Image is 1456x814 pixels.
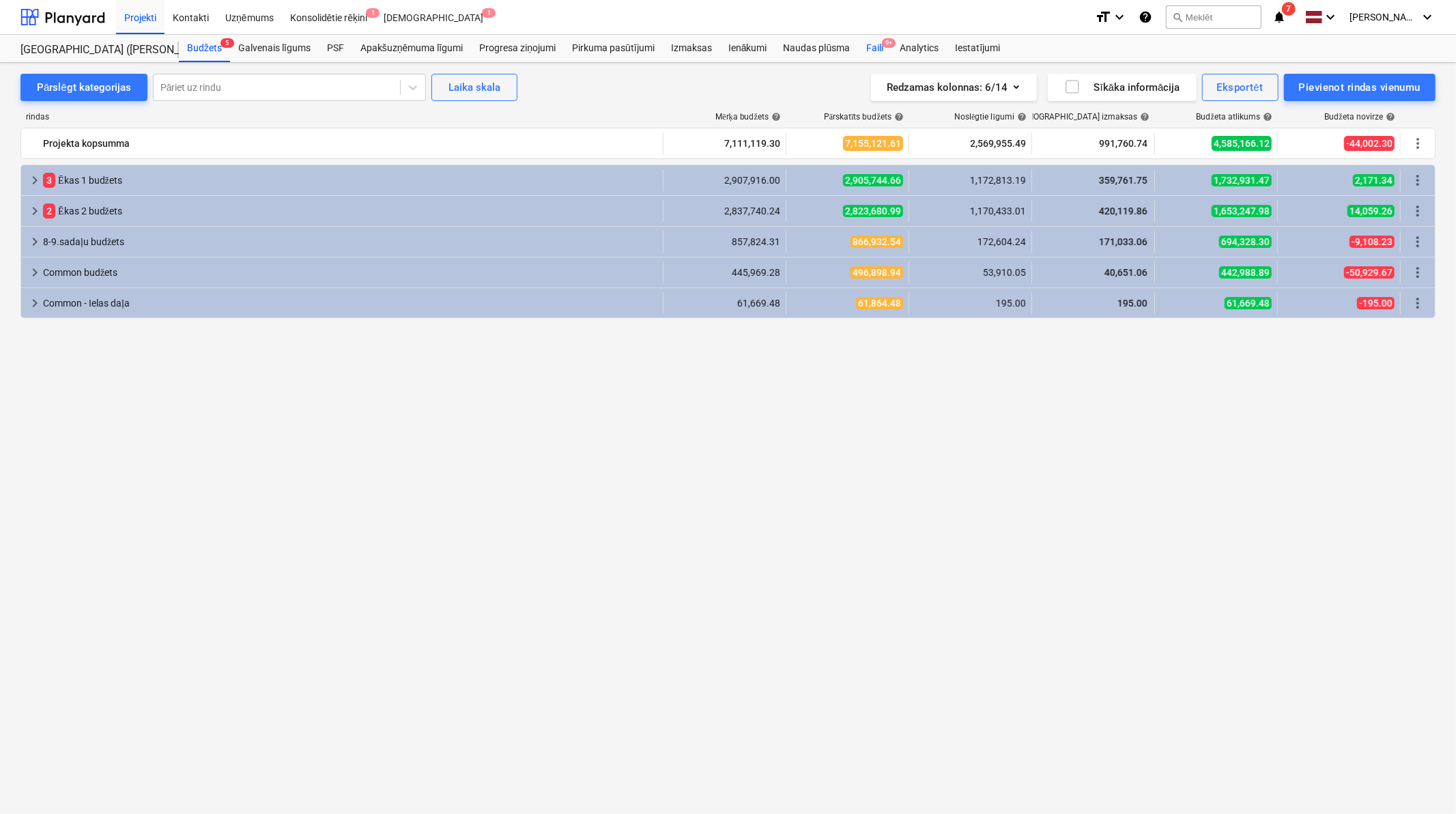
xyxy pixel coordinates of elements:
[1172,12,1183,23] span: search
[43,200,657,222] div: Ēkas 2 budžets
[1419,9,1436,25] i: keyboard_arrow_down
[43,292,657,314] div: Common - Ielas daļa
[27,172,43,188] span: keyboard_arrow_right
[843,136,903,151] span: 7,155,121.61
[915,206,1026,216] div: 1,170,433.01
[915,132,1026,154] div: 2,569,955.49
[431,74,517,101] button: Laika skala
[43,203,55,219] span: 2
[775,35,859,62] div: Naudas plūsma
[1325,112,1395,122] div: Budžeta novirze
[1388,748,1456,814] iframe: Chat Widget
[1353,174,1395,186] span: 2,171.34
[887,79,1020,96] div: Redzamas kolonnas : 6/14
[871,74,1037,101] button: Redzamas kolonnas:6/14
[1410,264,1426,281] span: Vairāk darbību
[1217,79,1264,96] div: Eksportēt
[663,35,720,62] a: Izmaksas
[851,236,903,248] span: 866,932.54
[1095,9,1111,25] i: format_size
[1048,74,1197,101] button: Sīkāka informācija
[1357,297,1395,309] span: -195.00
[1212,174,1272,186] span: 1,732,931.47
[448,79,500,96] div: Laika skala
[1282,2,1296,16] span: 7
[1260,112,1272,122] span: help
[1410,135,1426,152] span: Vairāk darbību
[1322,9,1339,25] i: keyboard_arrow_down
[891,35,947,62] a: Analytics
[1098,236,1149,247] span: 171,033.06
[220,38,234,48] span: 5
[669,267,780,278] div: 445,969.28
[1299,79,1421,96] div: Pievienot rindas vienumu
[1219,266,1272,279] span: 442,988.89
[720,35,775,62] a: Ienākumi
[915,236,1026,247] div: 172,604.24
[1014,112,1150,122] div: [DEMOGRAPHIC_DATA] izmaksas
[882,38,896,48] span: 9+
[27,264,43,281] span: keyboard_arrow_right
[856,297,903,309] span: 61,864.48
[1166,5,1261,29] button: Meklēt
[843,174,903,186] span: 2,905,744.66
[858,35,891,62] a: Faili9+
[715,112,781,122] div: Mērķa budžets
[20,112,664,122] div: rindas
[1219,236,1272,248] span: 694,328.30
[1137,112,1150,122] span: help
[1197,112,1272,122] div: Budžeta atlikums
[858,35,891,62] div: Faili
[37,79,131,96] div: Pārslēgt kategorijas
[27,203,43,219] span: keyboard_arrow_right
[471,35,564,62] a: Progresa ziņojumi
[1410,295,1426,311] span: Vairāk darbību
[1350,236,1395,248] span: -9,108.23
[947,35,1008,62] a: Iestatījumi
[1014,112,1027,122] span: help
[891,112,904,122] span: help
[1103,267,1149,278] span: 40,651.06
[669,132,780,154] div: 7,111,119.30
[1284,74,1436,101] button: Pievienot rindas vienumu
[179,35,230,62] a: Budžets5
[1410,172,1426,188] span: Vairāk darbību
[669,206,780,216] div: 2,837,740.24
[43,173,55,188] span: 3
[1212,205,1272,217] span: 1,653,247.98
[1098,206,1149,216] span: 420,119.86
[1410,203,1426,219] span: Vairāk darbību
[1111,9,1128,25] i: keyboard_arrow_down
[1116,298,1149,309] span: 195.00
[954,112,1027,122] div: Noslēgtie līgumi
[43,262,657,283] div: Common budžets
[851,266,903,279] span: 496,898.94
[230,35,319,62] a: Galvenais līgums
[669,236,780,247] div: 857,824.31
[1225,297,1272,309] span: 61,669.48
[1202,74,1279,101] button: Eksportēt
[1098,137,1149,150] span: 991,760.74
[564,35,663,62] a: Pirkuma pasūtījumi
[352,35,471,62] a: Apakšuzņēmuma līgumi
[366,8,380,18] span: 1
[915,298,1026,309] div: 195.00
[1344,266,1395,279] span: -50,929.67
[843,205,903,217] span: 2,823,680.99
[20,74,147,101] button: Pārslēgt kategorijas
[669,298,780,309] div: 61,669.48
[319,35,352,62] a: PSF
[179,35,230,62] div: Budžets
[669,175,780,186] div: 2,907,916.00
[43,132,657,154] div: Projekta kopsumma
[27,295,43,311] span: keyboard_arrow_right
[1064,79,1180,96] div: Sīkāka informācija
[43,231,657,253] div: 8-9.sadaļu budžets
[1139,9,1152,25] i: Zināšanu pamats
